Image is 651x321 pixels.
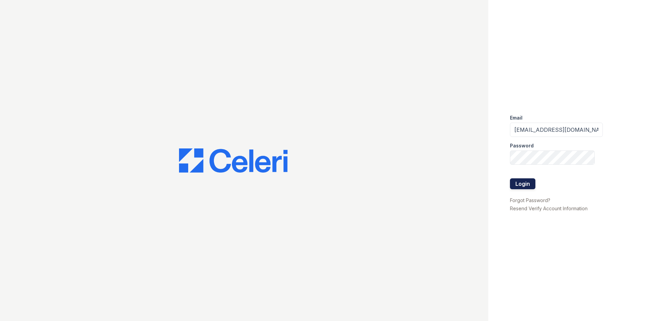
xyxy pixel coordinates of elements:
[179,148,288,173] img: CE_Logo_Blue-a8612792a0a2168367f1c8372b55b34899dd931a85d93a1a3d3e32e68fde9ad4.png
[510,114,522,121] label: Email
[510,142,534,149] label: Password
[510,197,550,203] a: Forgot Password?
[510,206,588,211] a: Resend Verify Account Information
[510,178,535,189] button: Login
